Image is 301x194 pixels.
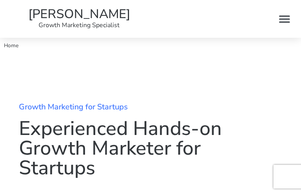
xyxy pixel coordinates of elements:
a: [PERSON_NAME] [28,6,130,22]
p: Growth Marketing Specialist [8,20,151,30]
div: Menu Toggle [275,10,293,28]
span: Home [4,42,18,49]
h1: Experienced Hands-on Growth Marketer for Startups [19,119,282,178]
iframe: Chat Widget [262,156,301,194]
h2: Growth Marketing for Startups [19,103,282,111]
